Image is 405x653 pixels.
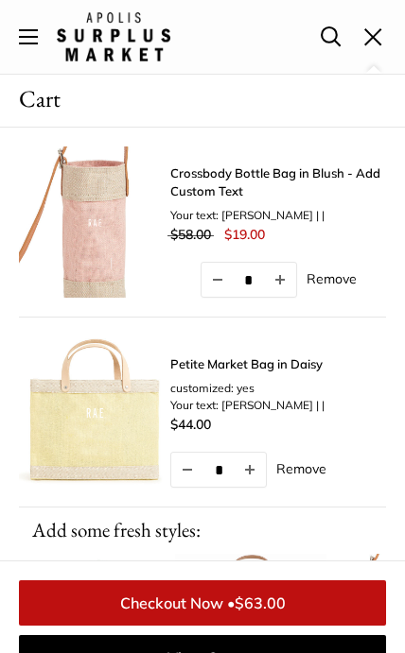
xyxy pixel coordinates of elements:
[170,226,211,243] span: $58.00
[19,78,61,116] span: Cart
[170,206,386,223] li: Your text: [PERSON_NAME] | |
[170,416,211,433] span: $44.00
[235,593,286,611] span: $63.00
[19,29,38,44] button: Open menu
[170,163,386,200] a: Crossbody Bottle Bag in Blush - Add Custom Text
[202,262,234,296] button: Decrease quantity by 1
[307,271,357,284] a: Remove
[276,461,326,474] a: Remove
[170,379,326,396] li: customized: yes
[171,452,203,486] button: Decrease quantity by 1
[19,507,386,553] p: Add some fresh styles:
[264,262,296,296] button: Increase quantity by 1
[321,26,342,47] a: Open search
[224,226,265,243] span: $19.00
[57,12,170,60] img: Apolis: Surplus Market
[19,146,170,297] img: Crossbody Bottle Bag in Blush
[234,452,266,486] button: Increase quantity by 1
[170,396,326,413] li: Your text: [PERSON_NAME] | |
[19,579,386,625] a: Checkout Now •$63.00
[170,355,326,374] a: Petite Market Bag in Daisy
[203,461,234,477] input: Quantity
[234,271,264,287] input: Quantity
